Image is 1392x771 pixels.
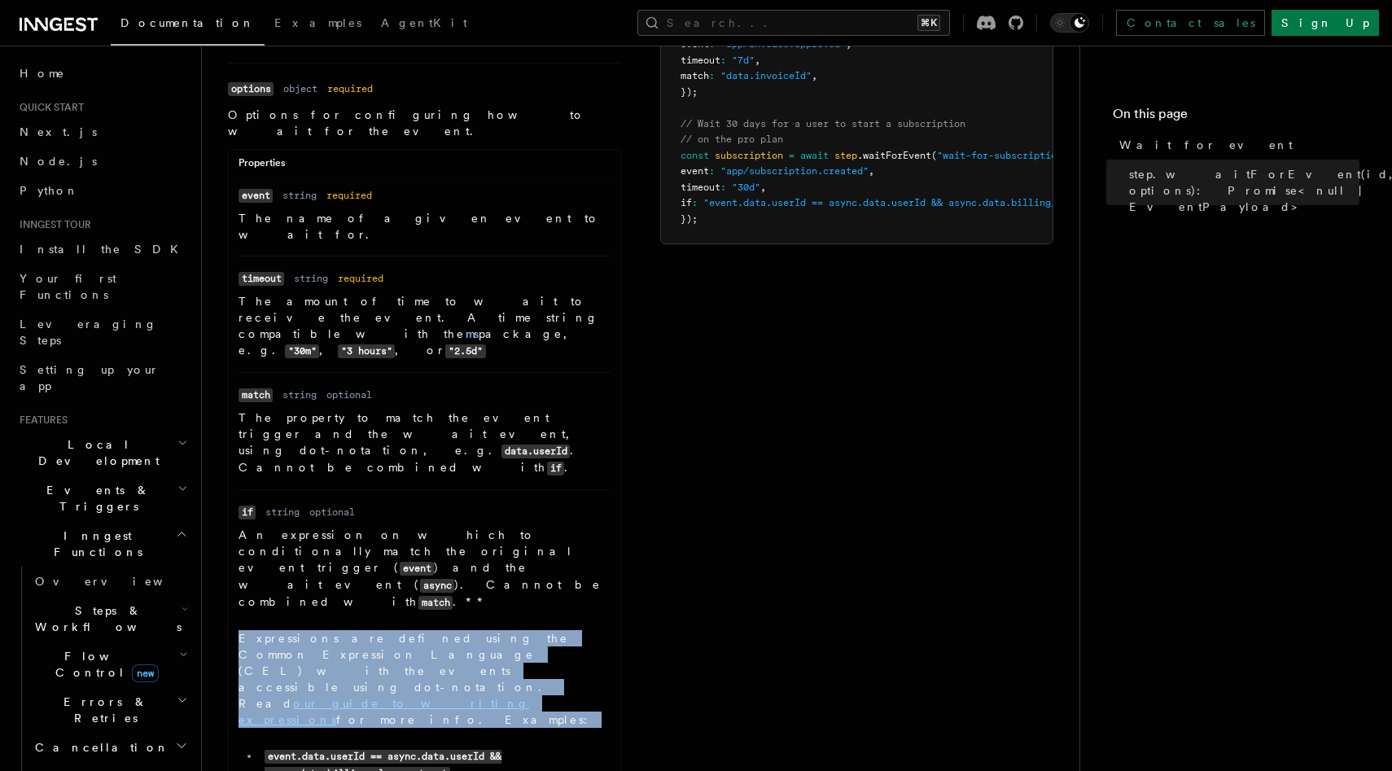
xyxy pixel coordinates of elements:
dd: string [294,272,328,285]
button: Inngest Functions [13,521,191,567]
code: "2.5d" [445,344,485,358]
span: : [720,182,726,193]
span: "30d" [732,182,760,193]
span: // Wait 30 days for a user to start a subscription [681,118,965,129]
span: "event.data.userId == async.data.userId && async.data.billing_plan == 'pro'" [703,197,1136,208]
a: ms [466,327,479,340]
button: Events & Triggers [13,475,191,521]
span: AgentKit [381,16,467,29]
a: Sign Up [1272,10,1379,36]
span: Setting up your app [20,363,160,392]
span: , [869,165,874,177]
dd: optional [326,388,372,401]
span: Events & Triggers [13,482,177,515]
p: The amount of time to wait to receive the event. A time string compatible with the package, e.g. ... [239,293,611,359]
a: our guide to writing expressions [239,697,529,726]
span: }); [681,86,698,98]
span: : [709,165,715,177]
span: "data.invoiceId" [720,70,812,81]
span: match [681,70,709,81]
a: Setting up your app [13,355,191,401]
button: Flow Controlnew [28,642,191,687]
span: "app/subscription.created" [720,165,869,177]
span: new [132,664,159,682]
a: Your first Functions [13,264,191,309]
p: Expressions are defined using the Common Expression Language (CEL) with the events accessible usi... [239,630,611,728]
span: step [834,150,857,161]
a: Leveraging Steps [13,309,191,355]
button: Errors & Retries [28,687,191,733]
dd: required [327,82,373,95]
span: Node.js [20,155,97,168]
span: , [760,182,766,193]
span: timeout [681,182,720,193]
span: Steps & Workflows [28,602,182,635]
code: event [400,562,434,576]
button: Toggle dark mode [1050,13,1089,33]
dd: required [338,272,383,285]
span: const [681,150,709,161]
span: Cancellation [28,739,169,756]
span: }); [681,213,698,225]
span: // on the pro plan [681,134,783,145]
code: timeout [239,272,284,286]
dd: string [282,388,317,401]
p: Options for configuring how to wait for the event. [228,107,621,139]
span: Quick start [13,101,84,114]
dd: string [265,506,300,519]
a: Node.js [13,147,191,176]
span: Errors & Retries [28,694,177,726]
span: Home [20,65,65,81]
span: Next.js [20,125,97,138]
code: event [239,189,273,203]
a: Contact sales [1116,10,1265,36]
a: Install the SDK [13,234,191,264]
button: Cancellation [28,733,191,762]
a: Next.js [13,117,191,147]
div: Properties [229,156,620,177]
span: Overview [35,575,203,588]
code: "3 hours" [338,344,395,358]
code: data.userId [501,445,570,458]
span: Documentation [120,16,255,29]
span: = [789,150,794,161]
a: Overview [28,567,191,596]
span: Examples [274,16,361,29]
span: event [681,165,709,177]
span: "7d" [732,55,755,66]
span: Local Development [13,436,177,469]
a: Documentation [111,5,265,46]
span: Inngest Functions [13,528,176,560]
a: Home [13,59,191,88]
code: options [228,82,274,96]
p: An expression on which to conditionally match the original event trigger ( ) and the wait event (... [239,527,611,611]
code: if [547,462,564,475]
span: if [681,197,692,208]
span: : [720,55,726,66]
span: Wait for event [1119,137,1293,153]
span: Features [13,414,68,427]
span: Install the SDK [20,243,188,256]
code: match [239,388,273,402]
h4: On this page [1113,104,1359,130]
span: , [755,55,760,66]
code: "30m" [285,344,319,358]
span: subscription [715,150,783,161]
span: Your first Functions [20,272,116,301]
a: Examples [265,5,371,44]
code: if [239,506,256,519]
dd: optional [309,506,355,519]
a: Python [13,176,191,205]
button: Local Development [13,430,191,475]
a: Wait for event [1113,130,1359,160]
span: Leveraging Steps [20,318,157,347]
span: Python [20,184,79,197]
dd: string [282,189,317,202]
code: async [420,579,454,593]
span: : [692,197,698,208]
span: : [709,70,715,81]
span: , [812,70,817,81]
p: The property to match the event trigger and the wait event, using dot-notation, e.g. . Cannot be ... [239,410,611,476]
span: Flow Control [28,648,179,681]
span: .waitForEvent [857,150,931,161]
